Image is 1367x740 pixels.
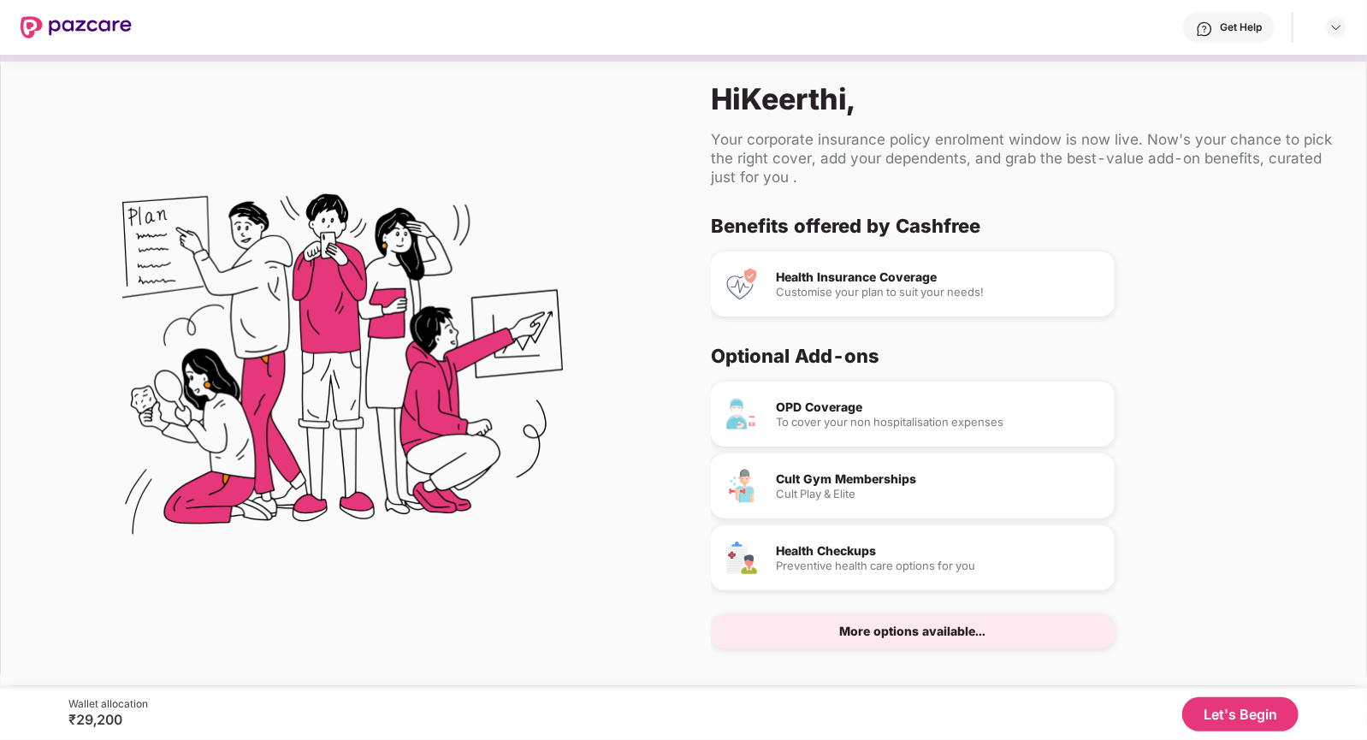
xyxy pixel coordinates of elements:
div: Cult Gym Memberships [776,473,1101,485]
img: OPD Coverage [725,397,759,431]
div: Customise your plan to suit your needs! [776,287,1101,298]
img: New Pazcare Logo [21,16,132,38]
img: Cult Gym Memberships [725,469,759,503]
div: OPD Coverage [776,401,1101,413]
img: Health Insurance Coverage [725,267,759,301]
div: To cover your non hospitalisation expenses [776,417,1101,428]
div: More options available... [840,625,986,637]
img: Flex Benefits Illustration [122,150,563,590]
div: Hi Keerthi , [711,81,1339,116]
div: Benefits offered by Cashfree [711,214,1325,238]
div: ₹29,200 [68,711,148,728]
div: Cult Play & Elite [776,488,1101,500]
div: Preventive health care options for you [776,560,1101,571]
div: Optional Add-ons [711,344,1325,368]
button: Let's Begin [1182,697,1299,731]
img: Health Checkups [725,541,759,575]
div: Wallet allocation [68,697,148,711]
div: Your corporate insurance policy enrolment window is now live. Now's your chance to pick the right... [711,130,1339,186]
div: Health Insurance Coverage [776,271,1101,283]
div: Get Help [1220,21,1262,34]
div: Health Checkups [776,545,1101,557]
img: svg+xml;base64,PHN2ZyBpZD0iSGVscC0zMngzMiIgeG1sbnM9Imh0dHA6Ly93d3cudzMub3JnLzIwMDAvc3ZnIiB3aWR0aD... [1196,21,1213,38]
img: svg+xml;base64,PHN2ZyBpZD0iRHJvcGRvd24tMzJ4MzIiIHhtbG5zPSJodHRwOi8vd3d3LnczLm9yZy8yMDAwL3N2ZyIgd2... [1329,21,1343,34]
